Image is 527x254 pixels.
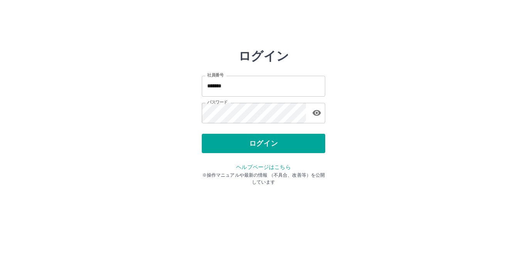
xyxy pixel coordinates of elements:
[236,164,291,170] a: ヘルプページはこちら
[202,134,325,153] button: ログイン
[202,172,325,186] p: ※操作マニュアルや最新の情報 （不具合、改善等）を公開しています
[207,72,223,78] label: 社員番号
[207,99,228,105] label: パスワード
[238,49,289,63] h2: ログイン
